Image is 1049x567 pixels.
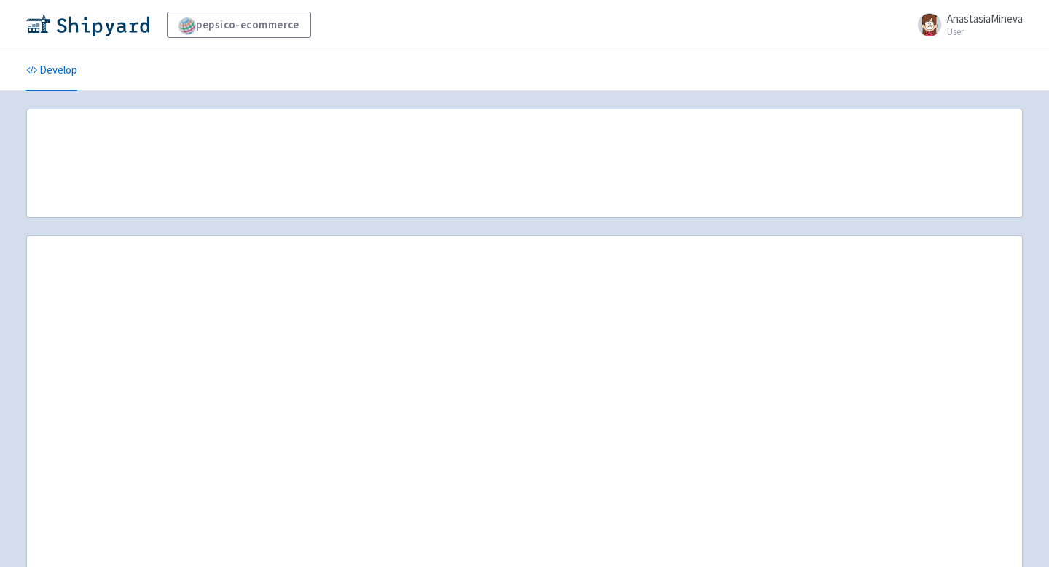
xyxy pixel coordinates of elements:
img: Shipyard logo [26,13,149,36]
a: pepsico-ecommerce [167,12,311,38]
span: AnastasiaMineva [947,12,1023,26]
a: Develop [26,50,77,91]
small: User [947,27,1023,36]
a: AnastasiaMineva User [909,13,1023,36]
